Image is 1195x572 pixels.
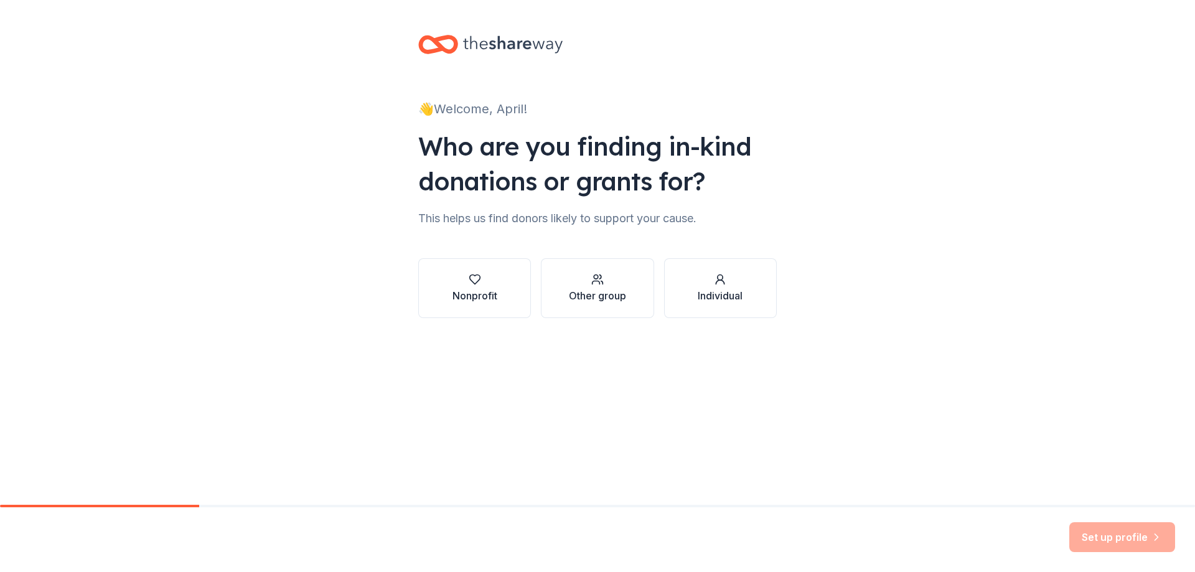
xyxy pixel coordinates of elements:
button: Individual [664,258,777,318]
div: Other group [569,288,626,303]
div: Individual [698,288,743,303]
button: Nonprofit [418,258,531,318]
div: Who are you finding in-kind donations or grants for? [418,129,777,199]
div: Nonprofit [452,288,497,303]
div: This helps us find donors likely to support your cause. [418,209,777,228]
button: Other group [541,258,654,318]
div: 👋 Welcome, April! [418,99,777,119]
